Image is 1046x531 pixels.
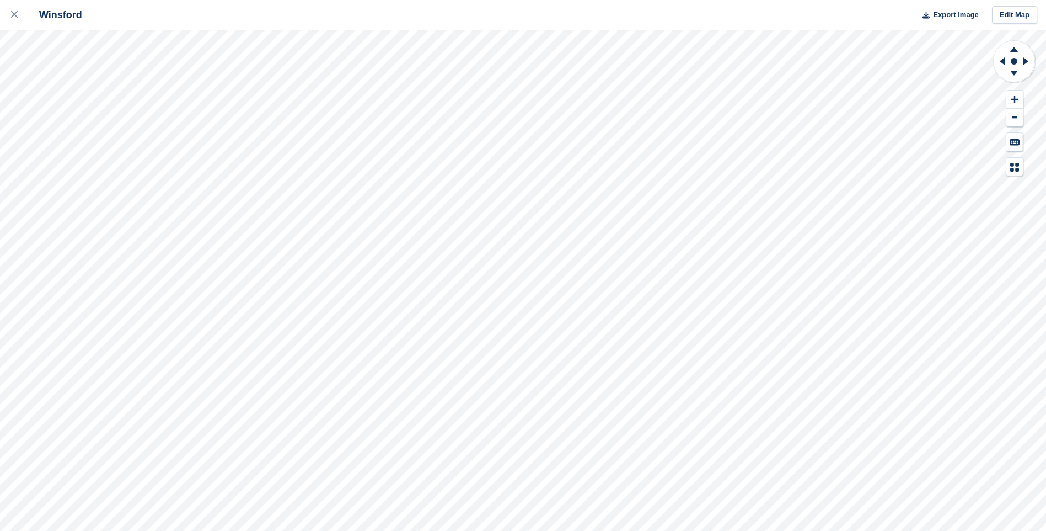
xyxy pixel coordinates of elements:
span: Export Image [933,9,978,20]
button: Zoom Out [1006,109,1023,127]
div: Winsford [29,8,82,22]
button: Map Legend [1006,158,1023,176]
button: Zoom In [1006,91,1023,109]
button: Export Image [916,6,979,24]
a: Edit Map [992,6,1037,24]
button: Keyboard Shortcuts [1006,133,1023,151]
